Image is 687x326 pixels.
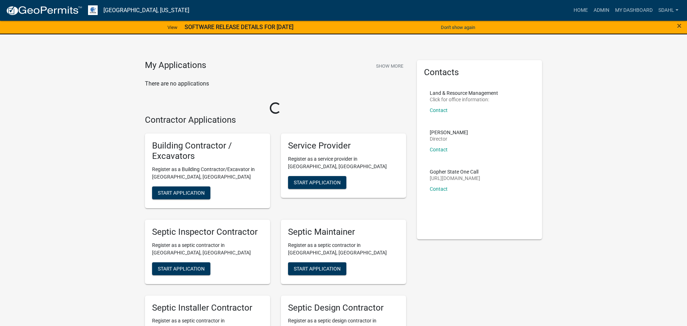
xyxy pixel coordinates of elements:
[88,5,98,15] img: Otter Tail County, Minnesota
[430,147,448,152] a: Contact
[430,176,480,181] p: [URL][DOMAIN_NAME]
[373,60,406,72] button: Show More
[185,24,293,30] strong: SOFTWARE RELEASE DETAILS FOR [DATE]
[430,107,448,113] a: Contact
[430,91,498,96] p: Land & Resource Management
[152,262,210,275] button: Start Application
[288,262,346,275] button: Start Application
[288,227,399,237] h5: Septic Maintainer
[571,4,591,17] a: Home
[424,67,535,78] h5: Contacts
[288,303,399,313] h5: Septic Design Contractor
[430,186,448,192] a: Contact
[656,4,681,17] a: sdahl
[152,166,263,181] p: Register as a Building Contractor/Excavator in [GEOGRAPHIC_DATA], [GEOGRAPHIC_DATA]
[288,141,399,151] h5: Service Provider
[288,176,346,189] button: Start Application
[677,21,682,30] button: Close
[294,266,341,271] span: Start Application
[152,141,263,161] h5: Building Contractor / Excavators
[430,136,468,141] p: Director
[677,21,682,31] span: ×
[430,97,498,102] p: Click for office information:
[158,190,205,195] span: Start Application
[430,169,480,174] p: Gopher State One Call
[438,21,478,33] button: Don't show again
[294,180,341,185] span: Start Application
[152,242,263,257] p: Register as a septic contractor in [GEOGRAPHIC_DATA], [GEOGRAPHIC_DATA]
[288,155,399,170] p: Register as a service provider in [GEOGRAPHIC_DATA], [GEOGRAPHIC_DATA]
[152,186,210,199] button: Start Application
[152,303,263,313] h5: Septic Installer Contractor
[158,266,205,271] span: Start Application
[612,4,656,17] a: My Dashboard
[152,227,263,237] h5: Septic Inspector Contractor
[165,21,180,33] a: View
[145,60,206,71] h4: My Applications
[591,4,612,17] a: Admin
[145,115,406,125] h4: Contractor Applications
[288,242,399,257] p: Register as a septic contractor in [GEOGRAPHIC_DATA], [GEOGRAPHIC_DATA]
[430,130,468,135] p: [PERSON_NAME]
[103,4,189,16] a: [GEOGRAPHIC_DATA], [US_STATE]
[145,79,406,88] p: There are no applications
